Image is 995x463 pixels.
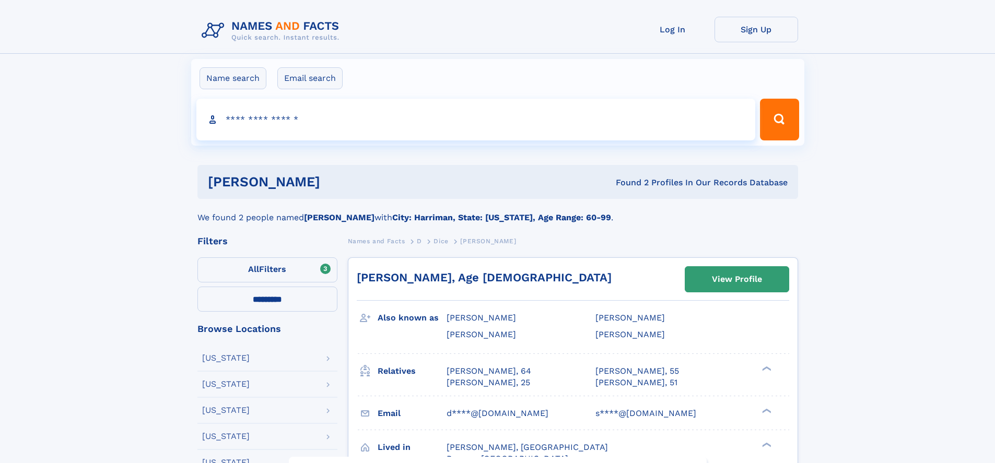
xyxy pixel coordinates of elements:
[202,432,250,441] div: [US_STATE]
[378,438,447,456] h3: Lived in
[197,17,348,45] img: Logo Names and Facts
[202,380,250,388] div: [US_STATE]
[202,354,250,362] div: [US_STATE]
[434,234,448,247] a: Dice
[759,365,772,372] div: ❯
[202,406,250,414] div: [US_STATE]
[196,99,756,140] input: search input
[712,267,762,291] div: View Profile
[392,212,611,222] b: City: Harriman, State: [US_STATE], Age Range: 60-99
[447,377,530,388] a: [PERSON_NAME], 25
[760,99,799,140] button: Search Button
[197,236,337,246] div: Filters
[595,365,679,377] a: [PERSON_NAME], 55
[417,238,422,245] span: D
[595,377,677,388] a: [PERSON_NAME], 51
[208,175,468,188] h1: [PERSON_NAME]
[595,313,665,323] span: [PERSON_NAME]
[417,234,422,247] a: D
[248,264,259,274] span: All
[447,313,516,323] span: [PERSON_NAME]
[759,407,772,414] div: ❯
[447,442,608,452] span: [PERSON_NAME], [GEOGRAPHIC_DATA]
[197,257,337,282] label: Filters
[460,238,516,245] span: [PERSON_NAME]
[759,441,772,448] div: ❯
[197,199,798,224] div: We found 2 people named with .
[304,212,374,222] b: [PERSON_NAME]
[348,234,405,247] a: Names and Facts
[378,362,447,380] h3: Relatives
[378,309,447,327] h3: Also known as
[447,329,516,339] span: [PERSON_NAME]
[631,17,715,42] a: Log In
[715,17,798,42] a: Sign Up
[200,67,266,89] label: Name search
[685,267,789,292] a: View Profile
[447,365,531,377] a: [PERSON_NAME], 64
[378,405,447,422] h3: Email
[277,67,343,89] label: Email search
[197,324,337,334] div: Browse Locations
[595,329,665,339] span: [PERSON_NAME]
[434,238,448,245] span: Dice
[468,177,788,188] div: Found 2 Profiles In Our Records Database
[357,271,612,284] a: [PERSON_NAME], Age [DEMOGRAPHIC_DATA]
